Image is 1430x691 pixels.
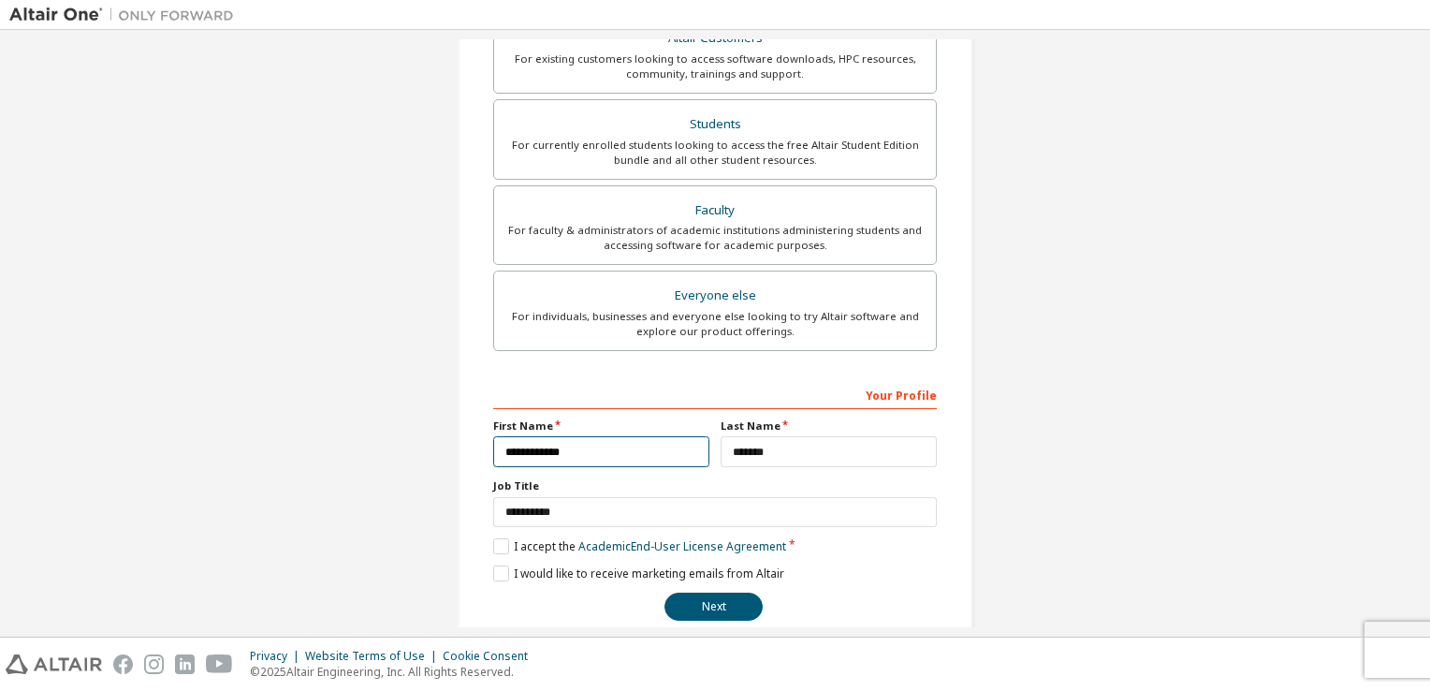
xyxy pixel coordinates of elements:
label: I accept the [493,538,786,554]
img: youtube.svg [206,654,233,674]
label: Job Title [493,478,937,493]
div: Website Terms of Use [305,649,443,664]
div: For existing customers looking to access software downloads, HPC resources, community, trainings ... [505,51,925,81]
a: Academic End-User License Agreement [578,538,786,554]
img: Altair One [9,6,243,24]
p: © 2025 Altair Engineering, Inc. All Rights Reserved. [250,664,539,680]
label: Last Name [721,419,937,434]
div: For faculty & administrators of academic institutions administering students and accessing softwa... [505,223,925,253]
div: Faculty [505,198,925,224]
div: Privacy [250,649,305,664]
img: linkedin.svg [175,654,195,674]
div: For currently enrolled students looking to access the free Altair Student Edition bundle and all ... [505,138,925,168]
img: facebook.svg [113,654,133,674]
label: First Name [493,419,709,434]
button: Next [664,593,763,621]
div: Your Profile [493,379,937,409]
div: Everyone else [505,283,925,309]
label: I would like to receive marketing emails from Altair [493,566,784,581]
img: altair_logo.svg [6,654,102,674]
div: Cookie Consent [443,649,539,664]
img: instagram.svg [144,654,164,674]
div: For individuals, businesses and everyone else looking to try Altair software and explore our prod... [505,309,925,339]
div: Students [505,111,925,138]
